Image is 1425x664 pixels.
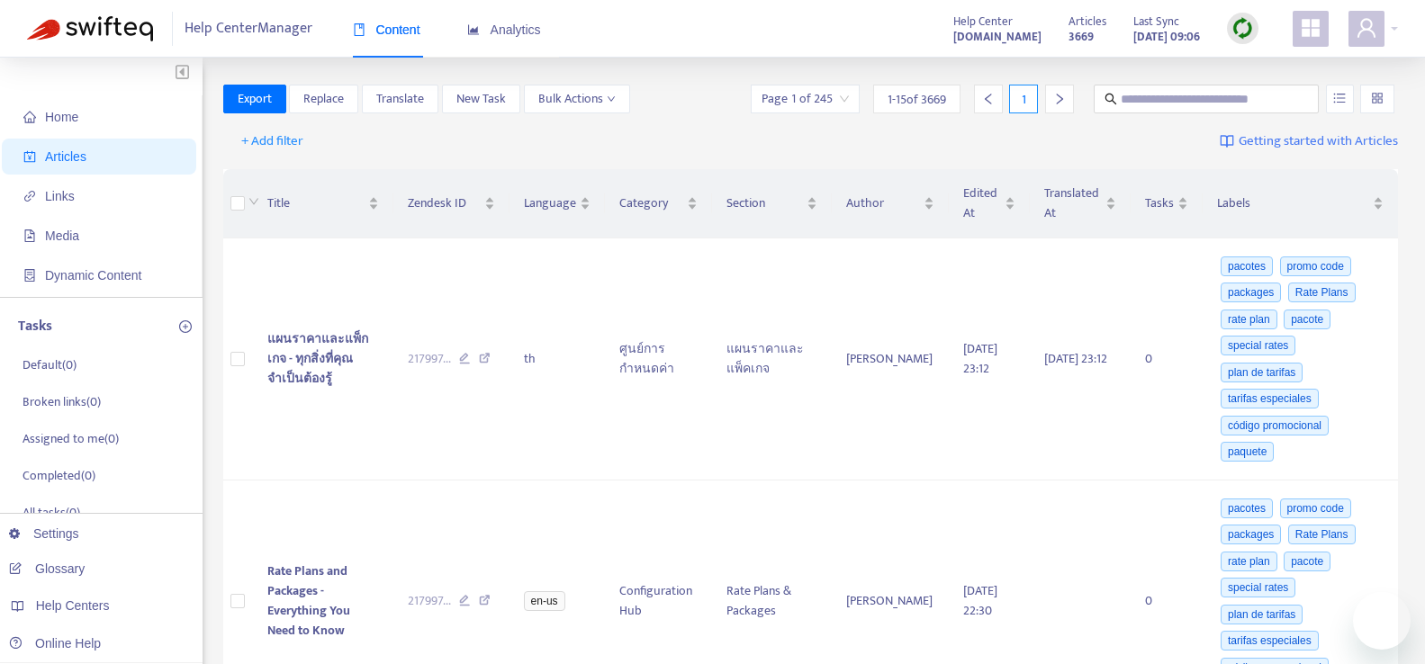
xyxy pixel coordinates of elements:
[9,636,101,651] a: Online Help
[1280,498,1351,518] span: promo code
[45,268,141,283] span: Dynamic Content
[832,238,949,480] td: [PERSON_NAME]
[1221,605,1303,624] span: plan de tarifas
[1133,27,1200,47] strong: [DATE] 09:06
[1131,238,1203,480] td: 0
[456,89,506,109] span: New Task
[1221,442,1274,462] span: paquete
[982,93,995,105] span: left
[23,190,36,202] span: link
[238,89,272,109] span: Export
[1284,552,1330,571] span: pacote
[393,169,510,238] th: Zendesk ID
[9,526,79,541] a: Settings
[45,229,79,243] span: Media
[45,149,86,164] span: Articles
[605,169,712,238] th: Category
[1030,169,1131,238] th: Translated At
[253,169,393,238] th: Title
[524,85,630,113] button: Bulk Actionsdown
[467,23,480,36] span: area-chart
[442,85,520,113] button: New Task
[267,561,350,641] span: Rate Plans and Packages - Everything You Need to Know
[1333,92,1346,104] span: unordered-list
[23,111,36,123] span: home
[949,169,1030,238] th: Edited At
[408,193,481,213] span: Zendesk ID
[510,169,605,238] th: Language
[1105,93,1117,105] span: search
[267,328,368,389] span: แผนราคาและแพ็กเกจ - ทุกสิ่งที่คุณจำเป็นต้องรู้
[953,26,1042,47] a: [DOMAIN_NAME]
[1288,283,1356,302] span: Rate Plans
[832,169,949,238] th: Author
[1069,12,1106,31] span: Articles
[1288,525,1356,544] span: Rate Plans
[846,193,920,213] span: Author
[1203,169,1398,238] th: Labels
[524,193,576,213] span: Language
[953,27,1042,47] strong: [DOMAIN_NAME]
[362,85,438,113] button: Translate
[23,392,101,411] p: Broken links ( 0 )
[1221,389,1319,408] span: tarifas especiales
[510,238,605,480] td: th
[1221,498,1273,518] span: pacotes
[1221,631,1319,651] span: tarifas especiales
[18,316,52,337] p: Tasks
[23,229,36,242] span: file-image
[1221,283,1281,302] span: packages
[1009,85,1038,113] div: 1
[1221,336,1295,355] span: special rates
[1300,17,1321,39] span: appstore
[607,94,616,103] span: down
[605,238,712,480] td: ศูนย์การกำหนดค่า
[1220,134,1234,148] img: image-link
[408,591,451,611] span: 217997 ...
[1133,12,1179,31] span: Last Sync
[712,238,833,480] td: แผนราคาและแพ็คเกจ
[1221,310,1277,329] span: rate plan
[1231,17,1254,40] img: sync.dc5367851b00ba804db3.png
[1221,552,1277,571] span: rate plan
[179,320,192,333] span: plus-circle
[1044,348,1107,369] span: [DATE] 23:12
[23,150,36,163] span: account-book
[23,466,95,485] p: Completed ( 0 )
[1044,184,1102,223] span: Translated At
[953,12,1013,31] span: Help Center
[1217,193,1369,213] span: Labels
[963,338,997,379] span: [DATE] 23:12
[888,90,946,109] span: 1 - 15 of 3669
[1221,256,1273,276] span: pacotes
[289,85,358,113] button: Replace
[23,269,36,282] span: container
[538,89,616,109] span: Bulk Actions
[1356,17,1377,39] span: user
[23,429,119,448] p: Assigned to me ( 0 )
[36,598,110,613] span: Help Centers
[353,22,420,37] span: Content
[524,591,565,611] span: en-us
[353,23,365,36] span: book
[1053,93,1066,105] span: right
[467,22,541,37] span: Analytics
[45,189,75,203] span: Links
[376,89,424,109] span: Translate
[1284,310,1330,329] span: pacote
[963,580,997,621] span: [DATE] 22:30
[9,561,85,576] a: Glossary
[1239,131,1398,152] span: Getting started with Articles
[23,503,80,522] p: All tasks ( 0 )
[1220,127,1398,156] a: Getting started with Articles
[223,85,286,113] button: Export
[1145,193,1174,213] span: Tasks
[712,169,833,238] th: Section
[408,349,451,369] span: 217997 ...
[619,193,683,213] span: Category
[726,193,804,213] span: Section
[1221,525,1281,544] span: packages
[1221,363,1303,382] span: plan de tarifas
[267,193,365,213] span: Title
[228,127,317,156] button: + Add filter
